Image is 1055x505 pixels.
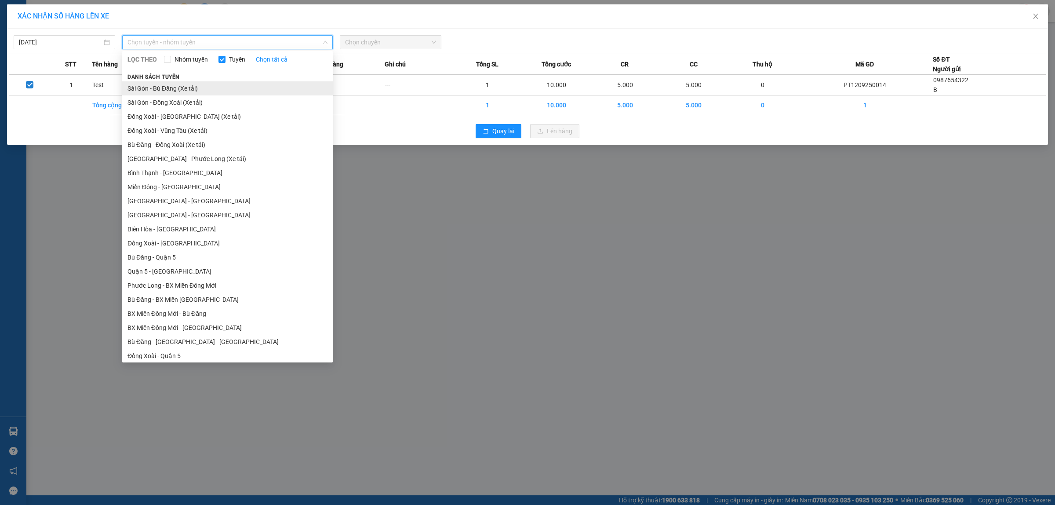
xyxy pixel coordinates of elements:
button: rollbackQuay lại [476,124,521,138]
span: XÁC NHẬN SỐ HÀNG LÊN XE [18,12,109,20]
li: Đồng Xoài - Quận 5 [122,349,333,363]
span: Chọn tuyến - nhóm tuyến [127,36,327,49]
input: 12/09/2025 [19,37,102,47]
span: Quay lại [492,126,514,136]
td: 1 [797,95,933,115]
div: Số ĐT Người gửi [933,55,961,74]
span: LỌC THEO [127,55,157,64]
td: 5.000 [659,75,728,95]
li: [GEOGRAPHIC_DATA] - [GEOGRAPHIC_DATA] [122,194,333,208]
li: Sài Gòn - Đồng Xoài (Xe tải) [122,95,333,110]
td: 5.000 [659,95,728,115]
li: Miền Đông - [GEOGRAPHIC_DATA] [122,180,333,194]
td: Test [92,75,160,95]
span: Tuyến [226,55,249,64]
li: Đồng Xoài - [GEOGRAPHIC_DATA] [122,236,333,250]
span: rollback [483,128,489,135]
td: 1 [453,75,522,95]
td: --- [385,75,453,95]
span: Danh sách tuyến [122,73,185,81]
li: Đồng Xoài - [GEOGRAPHIC_DATA] (Xe tải) [122,110,333,124]
span: Nhóm tuyến [171,55,211,64]
td: 1 [453,95,522,115]
li: Bù Đăng - Đồng Xoài (Xe tải) [122,138,333,152]
span: down [323,40,328,45]
span: Tổng SL [476,59,498,69]
td: 1 [51,75,92,95]
span: 0987654322 [933,77,968,84]
button: Close [1023,4,1048,29]
li: Quận 5 - [GEOGRAPHIC_DATA] [122,264,333,278]
button: uploadLên hàng [530,124,579,138]
li: Sài Gòn - Bù Đăng (Xe tải) [122,81,333,95]
li: Phước Long - BX Miền Đông Mới [122,278,333,293]
td: 10.000 [522,75,590,95]
span: CC [690,59,698,69]
span: B [933,86,937,93]
li: Bù Đăng - Quận 5 [122,250,333,264]
a: Chọn tất cả [256,55,287,64]
td: 5.000 [591,95,659,115]
span: Tổng cước [542,59,571,69]
td: 5.000 [591,75,659,95]
td: 0 [728,95,797,115]
span: STT [65,59,76,69]
li: Bình Thạnh - [GEOGRAPHIC_DATA] [122,166,333,180]
li: [GEOGRAPHIC_DATA] - [GEOGRAPHIC_DATA] [122,208,333,222]
span: Tên hàng [92,59,118,69]
td: Tổng cộng [92,95,160,115]
span: CR [621,59,629,69]
td: --- [316,75,384,95]
li: Đồng Xoài - Vũng Tàu (Xe tải) [122,124,333,138]
span: Chọn chuyến [345,36,436,49]
span: close [1032,13,1039,20]
li: Bù Đăng - [GEOGRAPHIC_DATA] - [GEOGRAPHIC_DATA] [122,335,333,349]
li: BX Miền Đông Mới - Bù Đăng [122,307,333,321]
span: Mã GD [855,59,874,69]
span: Thu hộ [753,59,772,69]
td: 0 [728,75,797,95]
td: 10.000 [522,95,590,115]
span: Ghi chú [385,59,406,69]
li: [GEOGRAPHIC_DATA] - Phước Long (Xe tải) [122,152,333,166]
td: PT1209250014 [797,75,933,95]
li: Bù Đăng - BX Miền [GEOGRAPHIC_DATA] [122,293,333,307]
li: BX Miền Đông Mới - [GEOGRAPHIC_DATA] [122,321,333,335]
li: Biên Hòa - [GEOGRAPHIC_DATA] [122,222,333,236]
